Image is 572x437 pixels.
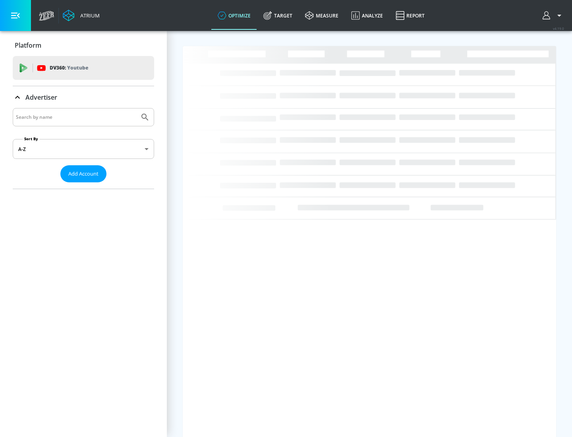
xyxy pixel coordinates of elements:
p: Advertiser [25,93,57,102]
div: A-Z [13,139,154,159]
a: Atrium [63,10,100,21]
a: Report [389,1,431,30]
a: Target [257,1,299,30]
label: Sort By [23,136,40,141]
button: Add Account [60,165,106,182]
nav: list of Advertiser [13,182,154,189]
span: Add Account [68,169,99,178]
span: v 4.19.0 [553,26,564,31]
input: Search by name [16,112,136,122]
a: measure [299,1,345,30]
div: Platform [13,34,154,56]
p: DV360: [50,64,88,72]
div: DV360: Youtube [13,56,154,80]
div: Advertiser [13,108,154,189]
a: Analyze [345,1,389,30]
a: optimize [211,1,257,30]
div: Advertiser [13,86,154,108]
p: Platform [15,41,41,50]
div: Atrium [77,12,100,19]
p: Youtube [67,64,88,72]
